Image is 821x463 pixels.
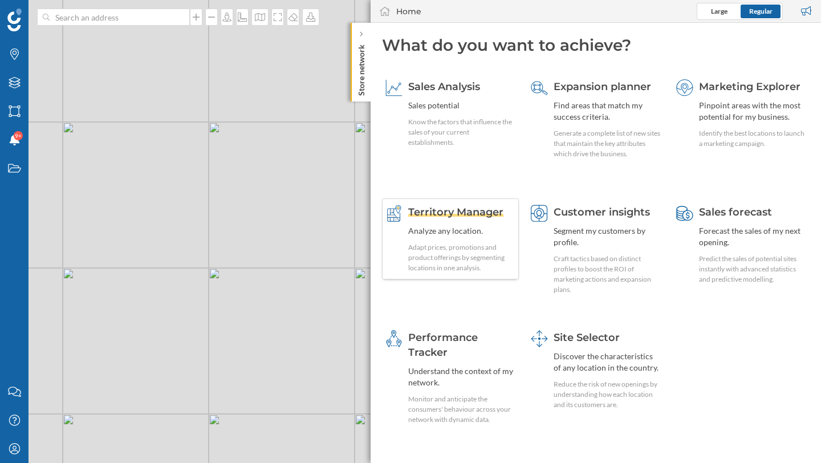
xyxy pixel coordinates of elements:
[554,80,651,93] span: Expansion planner
[676,205,693,222] img: sales-forecast.svg
[408,331,478,359] span: Performance Tracker
[408,394,515,425] div: Monitor and anticipate the consumers' behaviour across your network with dynamic data.
[385,205,403,222] img: territory-manager--hover.svg
[699,100,806,123] div: Pinpoint areas with the most potential for my business.
[408,80,480,93] span: Sales Analysis
[408,365,515,388] div: Understand the context of my network.
[408,206,503,218] span: Territory Manager
[385,79,403,96] img: sales-explainer.svg
[699,254,806,285] div: Predict the sales of potential sites instantly with advanced statistics and predictive modelling.
[408,225,515,237] div: Analyze any location.
[554,254,661,295] div: Craft tactics based on distinct profiles to boost the ROI of marketing actions and expansion plans.
[356,40,367,96] p: Store network
[396,6,421,17] div: Home
[554,225,661,248] div: Segment my customers by profile.
[711,7,727,15] span: Large
[408,100,515,111] div: Sales potential
[554,379,661,410] div: Reduce the risk of new openings by understanding how each location and its customers are.
[531,330,548,347] img: dashboards-manager.svg
[699,80,800,93] span: Marketing Explorer
[385,330,403,347] img: monitoring-360.svg
[7,9,22,31] img: Geoblink Logo
[24,8,65,18] span: Support
[554,351,661,373] div: Discover the characteristics of any location in the country.
[531,79,548,96] img: search-areas.svg
[676,79,693,96] img: explorer.svg
[15,130,22,141] span: 9+
[554,206,650,218] span: Customer insights
[749,7,773,15] span: Regular
[554,100,661,123] div: Find areas that match my success criteria.
[408,242,515,273] div: Adapt prices, promotions and product offerings by segmenting locations in one analysis.
[699,225,806,248] div: Forecast the sales of my next opening.
[408,117,515,148] div: Know the factors that influence the sales of your current establishments.
[531,205,548,222] img: customer-intelligence.svg
[382,34,810,56] div: What do you want to achieve?
[699,128,806,149] div: Identify the best locations to launch a marketing campaign.
[554,128,661,159] div: Generate a complete list of new sites that maintain the key attributes which drive the business.
[554,331,620,344] span: Site Selector
[699,206,772,218] span: Sales forecast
